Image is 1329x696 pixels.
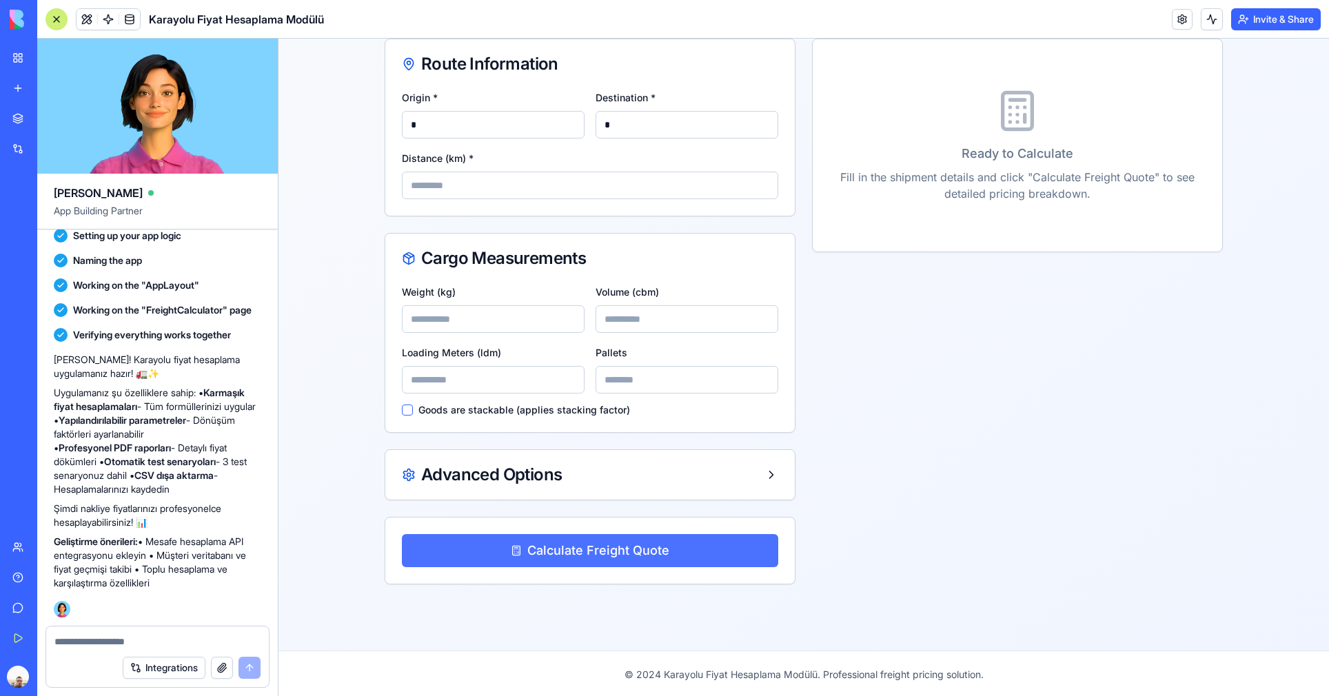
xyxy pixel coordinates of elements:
div: Route Information [123,17,500,34]
div: Calculate Freight Quote [232,502,391,522]
strong: Profesyonel PDF raporları [59,442,171,453]
label: Origin * [123,53,159,65]
h3: Ready to Calculate [551,105,927,125]
label: Pallets [317,308,349,320]
div: Advanced Options [123,428,283,444]
strong: Geliştirme önerileri: [54,535,138,547]
label: Destination * [317,53,377,65]
img: Ella_00000_wcx2te.png [54,601,70,617]
p: Şimdi nakliye fiyatlarınızı profesyonelce hesaplayabilirsiniz! 📊 [54,502,261,529]
strong: CSV dışa aktarma [134,469,214,481]
span: Karayolu Fiyat Hesaplama Modülü [149,11,324,28]
img: ACg8ocI-5gebXcVYo5X5Oa-x3dbFvPgnrcpJMZX4KiCdGUTWiHa8xqACRw=s96-c [7,666,29,688]
p: Uygulamanız şu özelliklere sahip: • - Tüm formüllerinizi uygular • - Dönüşüm faktörleri ayarlanab... [54,386,261,496]
p: • Mesafe hesaplama API entegrasyonu ekleyin • Müşteri veritabanı ve fiyat geçmişi takibi • Toplu ... [54,535,261,590]
button: Calculate Freight Quote [123,495,500,529]
label: Loading Meters (ldm) [123,308,223,320]
button: Integrations [123,657,205,679]
span: Naming the app [73,254,142,267]
span: Working on the "FreightCalculator" page [73,303,252,317]
p: © 2024 Karayolu Fiyat Hesaplama Modülü. Professional freight pricing solution. [106,629,944,643]
label: Goods are stackable (applies stacking factor) [140,367,352,376]
button: Invite & Share [1231,8,1321,30]
span: Setting up your app logic [73,229,181,243]
label: Weight (kg) [123,247,177,259]
p: [PERSON_NAME]! Karayolu fiyat hesaplama uygulamanız hazır! 🚛✨ [54,353,261,380]
span: Working on the "AppLayout" [73,278,199,292]
img: logo [10,10,95,29]
strong: Yapılandırılabilir parametreler [59,414,186,426]
span: [PERSON_NAME] [54,185,143,201]
label: Distance (km) * [123,114,195,125]
span: Verifying everything works together [73,328,231,342]
p: Fill in the shipment details and click "Calculate Freight Quote" to see detailed pricing breakdown. [551,130,927,163]
div: Cargo Measurements [123,212,500,228]
span: App Building Partner [54,204,261,229]
strong: Otomatik test senaryoları [104,456,216,467]
label: Volume (cbm) [317,247,381,259]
